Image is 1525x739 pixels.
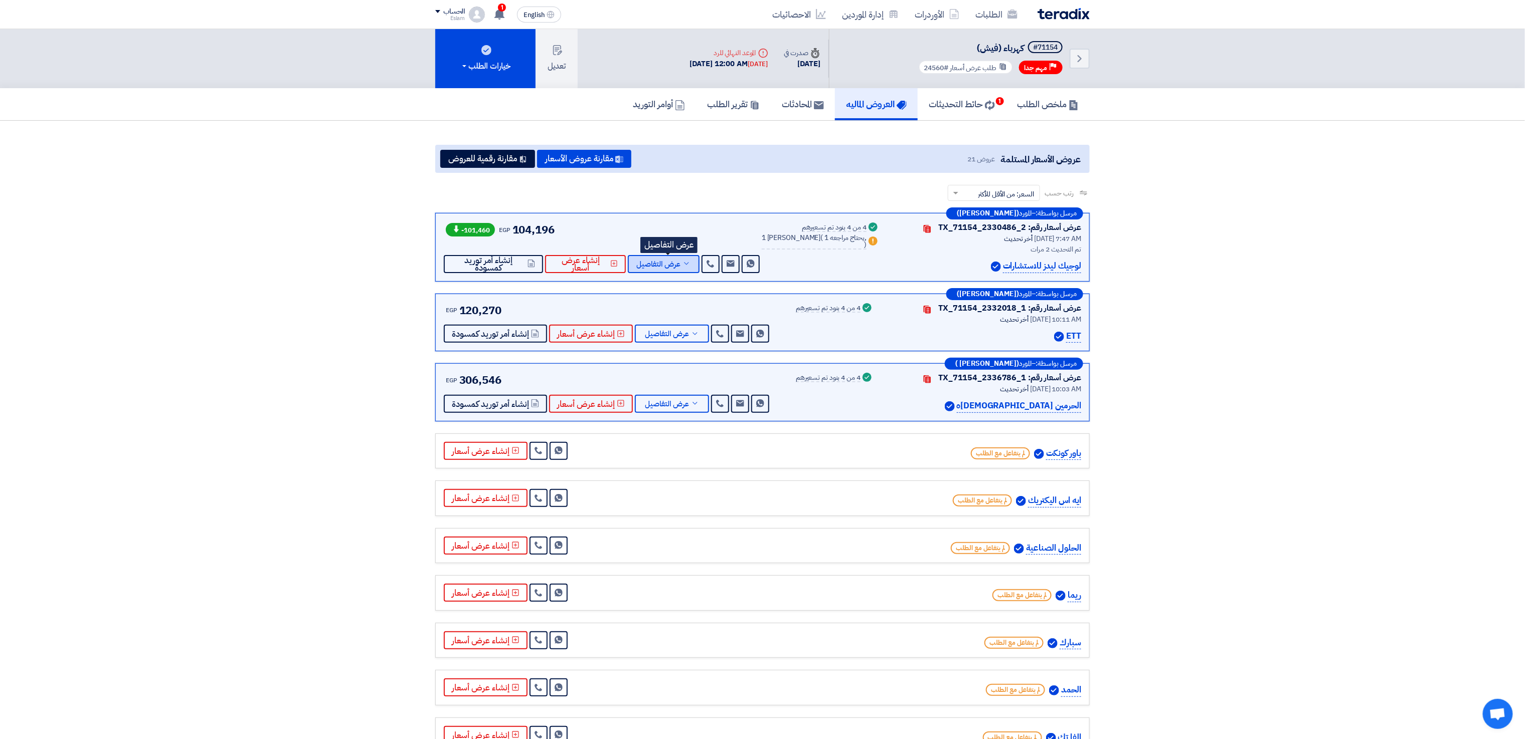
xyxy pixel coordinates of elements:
[748,59,768,69] div: [DATE]
[1000,384,1029,394] span: أخر تحديث
[1036,291,1077,298] span: مرسل بواسطة:
[460,60,511,72] div: خيارات الطلب
[796,305,861,313] div: 4 من 4 بنود تم تسعيرهم
[444,489,528,507] button: إنشاء عرض أسعار
[1056,591,1066,601] img: Verified Account
[967,3,1026,26] a: الطلبات
[957,210,1019,217] b: ([PERSON_NAME])
[446,223,495,236] span: -101,460
[929,98,995,110] h5: حائط التحديثات
[707,98,760,110] h5: تقرير الطلب
[628,255,700,273] button: عرض التفاصيل
[690,48,768,58] div: الموعد النهائي للرد
[1000,314,1029,325] span: أخر تحديث
[1033,44,1058,51] div: #71154
[1049,685,1059,695] img: Verified Account
[971,447,1030,459] span: لم يتفاعل مع الطلب
[444,255,543,273] button: إنشاء أمر توريد كمسودة
[1034,449,1044,459] img: Verified Account
[513,221,555,238] span: 104,196
[549,395,633,413] button: إنشاء عرض أسعار
[821,232,823,243] span: (
[444,584,528,602] button: إنشاء عرض أسعار
[957,291,1019,298] b: ([PERSON_NAME])
[444,395,547,413] button: إنشاء أمر توريد كمسودة
[762,234,867,250] div: 1 [PERSON_NAME]
[459,372,501,388] span: 306,546
[696,88,771,120] a: تقرير الطلب
[549,325,633,343] button: إنشاء عرض أسعار
[996,97,1004,105] span: 1
[636,261,681,268] span: عرض التفاصيل
[446,376,457,385] span: EGP
[635,395,709,413] button: عرض التفاصيل
[986,684,1045,696] span: لم يتفاعل مع الطلب
[992,589,1052,601] span: لم يتفاعل مع الطلب
[991,262,1001,272] img: Verified Account
[945,358,1083,370] div: –
[537,150,631,168] button: مقارنة عروض الأسعار
[443,8,465,16] div: الحساب
[1019,291,1032,298] span: المورد
[440,150,535,168] button: مقارنة رقمية للعروض
[1001,152,1081,166] span: عروض الأسعار المستلمة
[1060,636,1081,650] p: سبارك
[690,58,768,70] div: [DATE] 12:00 AM
[640,237,698,253] div: عرض التفاصيل
[938,221,1081,233] div: عرض أسعار رقم: TX_71154_2330486_2
[469,7,485,23] img: profile_test.png
[1061,683,1081,697] p: الحمد
[1036,360,1077,367] span: مرسل بواسطة:
[977,41,1024,55] span: كهرباء (فيش)
[907,3,967,26] a: الأوردرات
[835,88,918,120] a: العروض الماليه
[557,400,615,408] span: إنشاء عرض أسعار
[1016,496,1026,506] img: Verified Account
[955,360,1019,367] b: ([PERSON_NAME] )
[557,330,615,338] span: إنشاء عرض أسعار
[957,399,1081,413] p: الحرمين [DEMOGRAPHIC_DATA]ه
[1017,98,1079,110] h5: ملخص الطلب
[1004,233,1033,244] span: أخر تحديث
[945,401,955,411] img: Verified Account
[764,3,834,26] a: الاحصائيات
[892,244,1081,255] div: تم التحديث 2 مرات
[953,495,1012,507] span: لم يتفاعل مع الطلب
[1038,8,1090,20] img: Teradix logo
[1028,494,1081,508] p: ايه اس اليكتريك
[946,207,1083,219] div: –
[950,63,996,73] span: طلب عرض أسعار
[951,542,1010,554] span: لم يتفاعل مع الطلب
[452,257,526,272] span: إنشاء أمر توريد كمسودة
[444,325,547,343] button: إنشاء أمر توريد كمسودة
[938,372,1081,384] div: عرض أسعار رقم: TX_71154_2336786_1
[1014,544,1024,554] img: Verified Account
[1034,233,1081,244] span: [DATE] 7:47 AM
[824,232,867,243] span: 1 يحتاج مراجعه,
[834,3,907,26] a: إدارة الموردين
[498,4,506,12] span: 1
[784,48,820,58] div: صدرت في
[917,41,1065,55] h5: كهرباء (فيش)
[444,442,528,460] button: إنشاء عرض أسعار
[645,400,689,408] span: عرض التفاصيل
[1006,88,1090,120] a: ملخص الطلب
[771,88,835,120] a: المحادثات
[1483,699,1513,729] a: Open chat
[846,98,907,110] h5: العروض الماليه
[452,400,529,408] span: إنشاء أمر توريد كمسودة
[1036,210,1077,217] span: مرسل بواسطة:
[1066,330,1081,343] p: ETT
[864,239,867,250] span: )
[1048,638,1058,648] img: Verified Account
[1054,332,1064,342] img: Verified Account
[1046,447,1081,460] p: باور كونكت
[1019,360,1032,367] span: المورد
[536,29,578,88] button: تعديل
[1026,542,1081,555] p: الحلول الصناعية
[1003,260,1081,273] p: لوجيك ليدز للاستشارات
[499,225,511,234] span: EGP
[924,63,948,73] span: #24560
[946,288,1083,300] div: –
[1068,589,1081,602] p: ريما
